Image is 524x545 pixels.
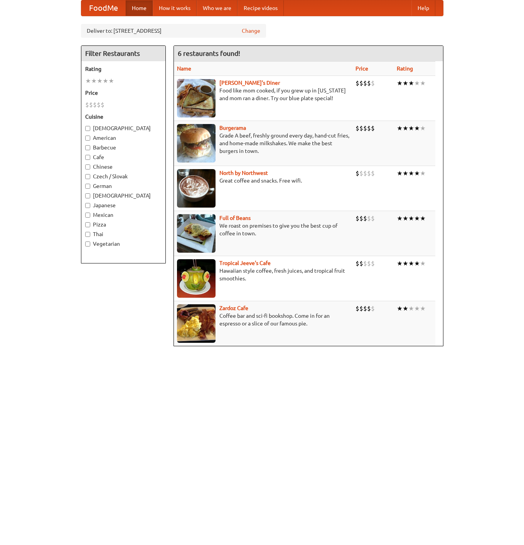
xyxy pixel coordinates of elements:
[177,259,216,298] img: jeeves.jpg
[408,124,414,132] li: ★
[356,65,368,72] a: Price
[219,305,248,311] a: Zardoz Cafe
[356,124,359,132] li: $
[371,124,375,132] li: $
[397,214,403,223] li: ★
[397,79,403,87] li: ★
[81,46,165,61] h4: Filter Restaurants
[363,259,367,268] li: $
[219,125,246,131] a: Burgerama
[414,304,420,313] li: ★
[85,65,162,73] h5: Rating
[397,65,413,72] a: Rating
[420,169,426,178] li: ★
[85,240,162,248] label: Vegetarian
[397,259,403,268] li: ★
[403,259,408,268] li: ★
[177,222,349,237] p: We roast on premises to give you the best cup of coffee in town.
[85,124,162,132] label: [DEMOGRAPHIC_DATA]
[371,304,375,313] li: $
[414,214,420,223] li: ★
[177,267,349,282] p: Hawaiian style coffee, fresh juices, and tropical fruit smoothies.
[85,113,162,121] h5: Cuisine
[371,79,375,87] li: $
[408,79,414,87] li: ★
[414,124,420,132] li: ★
[403,124,408,132] li: ★
[85,182,162,190] label: German
[85,211,162,219] label: Mexican
[85,136,90,141] input: American
[356,304,359,313] li: $
[85,230,162,238] label: Thai
[178,50,240,57] ng-pluralize: 6 restaurants found!
[85,101,89,109] li: $
[403,169,408,178] li: ★
[411,0,435,16] a: Help
[238,0,284,16] a: Recipe videos
[93,101,97,109] li: $
[219,80,280,86] a: [PERSON_NAME]'s Diner
[414,259,420,268] li: ★
[420,304,426,313] li: ★
[85,232,90,237] input: Thai
[420,79,426,87] li: ★
[85,153,162,161] label: Cafe
[85,241,90,247] input: Vegetarian
[408,304,414,313] li: ★
[85,222,90,227] input: Pizza
[126,0,153,16] a: Home
[367,79,371,87] li: $
[85,221,162,228] label: Pizza
[420,124,426,132] li: ★
[85,213,90,218] input: Mexican
[356,214,359,223] li: $
[85,89,162,97] h5: Price
[177,65,191,72] a: Name
[85,184,90,189] input: German
[197,0,238,16] a: Who we are
[363,304,367,313] li: $
[363,214,367,223] li: $
[177,79,216,117] img: sallys.jpg
[397,169,403,178] li: ★
[359,214,363,223] li: $
[81,24,266,38] div: Deliver to: [STREET_ADDRESS]
[85,193,90,198] input: [DEMOGRAPHIC_DATA]
[359,304,363,313] li: $
[219,170,268,176] a: North by Northwest
[219,260,271,266] a: Tropical Jeeve's Cafe
[408,169,414,178] li: ★
[85,174,90,179] input: Czech / Slovak
[177,304,216,343] img: zardoz.jpg
[85,163,162,171] label: Chinese
[85,126,90,131] input: [DEMOGRAPHIC_DATA]
[359,169,363,178] li: $
[403,79,408,87] li: ★
[177,177,349,184] p: Great coffee and snacks. Free wifi.
[403,214,408,223] li: ★
[414,169,420,178] li: ★
[177,214,216,253] img: beans.jpg
[367,169,371,178] li: $
[359,79,363,87] li: $
[91,77,97,85] li: ★
[89,101,93,109] li: $
[363,124,367,132] li: $
[103,77,108,85] li: ★
[359,259,363,268] li: $
[356,169,359,178] li: $
[397,304,403,313] li: ★
[85,203,90,208] input: Japanese
[371,259,375,268] li: $
[371,214,375,223] li: $
[85,134,162,142] label: American
[85,201,162,209] label: Japanese
[153,0,197,16] a: How it works
[367,304,371,313] li: $
[85,155,90,160] input: Cafe
[177,132,349,155] p: Grade A beef, freshly ground every day, hand-cut fries, and home-made milkshakes. We make the bes...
